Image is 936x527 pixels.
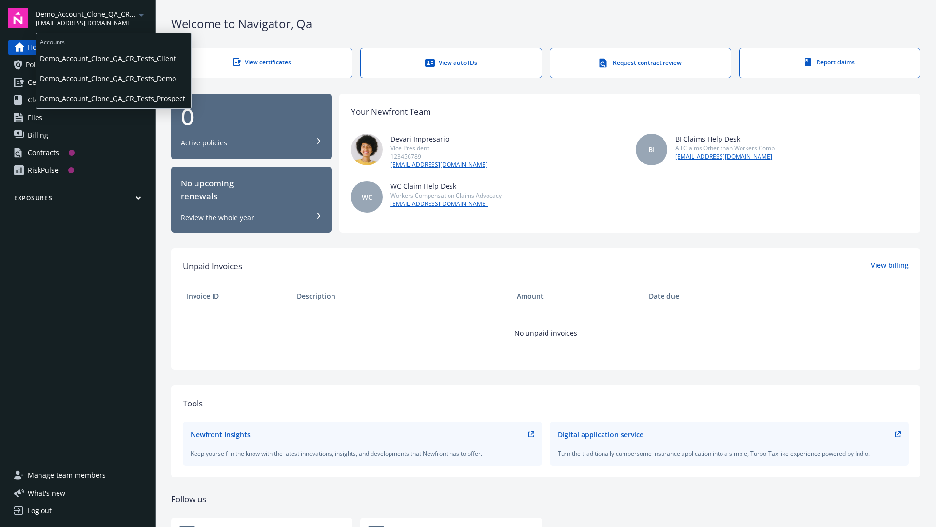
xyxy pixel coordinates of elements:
[8,145,147,161] a: Contracts
[183,308,909,358] td: No unpaid invoices
[28,145,59,161] div: Contracts
[8,162,147,178] a: RiskPulse
[181,105,322,128] div: 0
[675,152,775,161] a: [EMAIL_ADDRESS][DOMAIN_NAME]
[181,177,322,203] div: No upcoming renewals
[380,58,522,68] div: View auto IDs
[558,449,901,458] div: Turn the traditionally cumbersome insurance application into a simple, Turbo-Tax like experience ...
[8,194,147,206] button: Exposures
[171,167,331,233] button: No upcomingrenewalsReview the whole year
[171,48,352,78] a: View certificates
[390,134,487,144] div: Devari Impresario
[28,467,106,483] span: Manage team members
[390,152,487,161] div: 123456789
[28,488,65,498] span: What ' s new
[550,48,731,78] a: Request contract review
[36,19,136,28] span: [EMAIL_ADDRESS][DOMAIN_NAME]
[8,110,147,125] a: Files
[759,58,900,66] div: Report claims
[8,127,147,143] a: Billing
[40,88,187,108] span: Demo_Account_Clone_QA_CR_Tests_Prospect
[28,40,47,55] span: Home
[36,33,191,48] span: Accounts
[28,162,58,178] div: RiskPulse
[40,68,187,88] span: Demo_Account_Clone_QA_CR_Tests_Demo
[183,284,293,308] th: Invoice ID
[191,58,332,66] div: View certificates
[390,200,502,208] a: [EMAIL_ADDRESS][DOMAIN_NAME]
[8,92,147,108] a: Claims
[351,134,383,165] img: photo
[26,57,50,73] span: Policies
[171,16,920,32] div: Welcome to Navigator , Qa
[390,181,502,191] div: WC Claim Help Desk
[360,48,542,78] a: View auto IDs
[191,429,251,440] div: Newfront Insights
[351,105,431,118] div: Your Newfront Team
[8,75,147,90] a: Certificates
[181,138,227,148] div: Active policies
[8,57,147,73] a: Policies
[183,397,909,410] div: Tools
[28,110,42,125] span: Files
[675,144,775,152] div: All Claims Other than Workers Comp
[28,503,52,519] div: Log out
[648,144,655,155] span: BI
[8,488,81,498] button: What's new
[390,144,487,152] div: Vice President
[8,40,147,55] a: Home
[171,493,920,506] div: Follow us
[390,161,487,169] a: [EMAIL_ADDRESS][DOMAIN_NAME]
[40,48,187,68] span: Demo_Account_Clone_QA_CR_Tests_Client
[513,284,645,308] th: Amount
[8,8,28,28] img: navigator-logo.svg
[739,48,920,78] a: Report claims
[171,94,331,160] button: 0Active policies
[36,8,147,28] button: Demo_Account_Clone_QA_CR_Tests_Prospect[EMAIL_ADDRESS][DOMAIN_NAME]arrowDropDown
[28,75,64,90] span: Certificates
[28,127,48,143] span: Billing
[390,191,502,200] div: Workers Compensation Claims Advocacy
[136,9,147,20] a: arrowDropDown
[362,192,372,202] span: WC
[293,284,513,308] th: Description
[36,9,136,19] span: Demo_Account_Clone_QA_CR_Tests_Prospect
[28,92,50,108] span: Claims
[871,260,909,273] a: View billing
[8,467,147,483] a: Manage team members
[570,58,711,68] div: Request contract review
[675,134,775,144] div: BI Claims Help Desk
[558,429,643,440] div: Digital application service
[183,260,242,273] span: Unpaid Invoices
[191,449,534,458] div: Keep yourself in the know with the latest innovations, insights, and developments that Newfront h...
[645,284,755,308] th: Date due
[181,213,254,223] div: Review the whole year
